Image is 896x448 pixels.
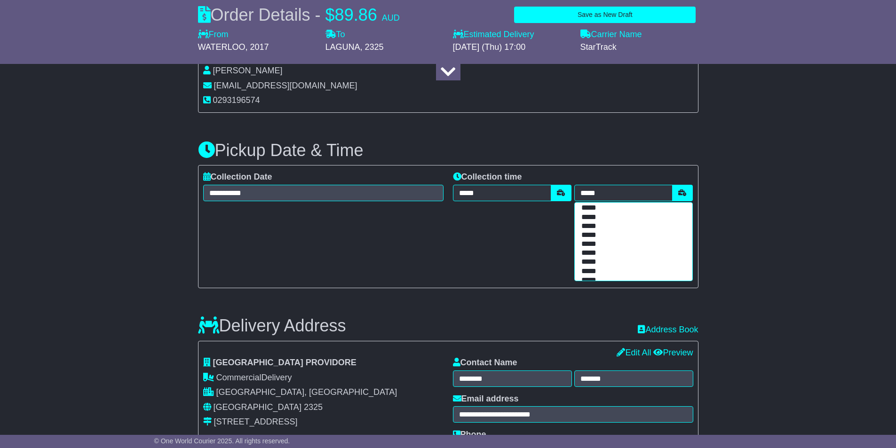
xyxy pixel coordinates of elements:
label: To [325,30,345,40]
span: 89.86 [335,5,377,24]
h3: Pickup Date & Time [198,141,698,160]
label: Contact Name [453,358,517,368]
span: © One World Courier 2025. All rights reserved. [154,437,290,445]
span: [GEOGRAPHIC_DATA] [214,402,301,412]
label: Estimated Delivery [453,30,571,40]
div: [STREET_ADDRESS] [214,417,298,427]
label: Collection Date [203,172,272,182]
a: Edit All [617,348,651,357]
button: Save as New Draft [514,7,696,23]
span: [GEOGRAPHIC_DATA], [GEOGRAPHIC_DATA] [216,387,397,397]
div: [DATE] (Thu) 17:00 [453,42,571,53]
h3: Delivery Address [198,316,346,335]
span: 2325 [304,402,323,412]
label: Phone [453,430,486,440]
label: Email address [453,394,519,404]
span: Commercial [216,373,262,382]
label: From [198,30,229,40]
span: WATERLOO [198,42,246,52]
label: Carrier Name [580,30,642,40]
a: Address Book [638,325,698,334]
span: , 2017 [246,42,269,52]
div: Delivery [203,373,444,383]
div: StarTrack [580,42,698,53]
span: AUD [382,13,400,23]
span: 0293196574 [213,95,260,105]
div: Order Details - [198,5,400,25]
span: LAGUNA [325,42,360,52]
span: [GEOGRAPHIC_DATA] PROVIDORE [213,358,357,367]
label: Collection time [453,172,522,182]
span: , 2325 [360,42,384,52]
span: $ [325,5,335,24]
span: [EMAIL_ADDRESS][DOMAIN_NAME] [214,81,357,90]
a: Preview [653,348,693,357]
